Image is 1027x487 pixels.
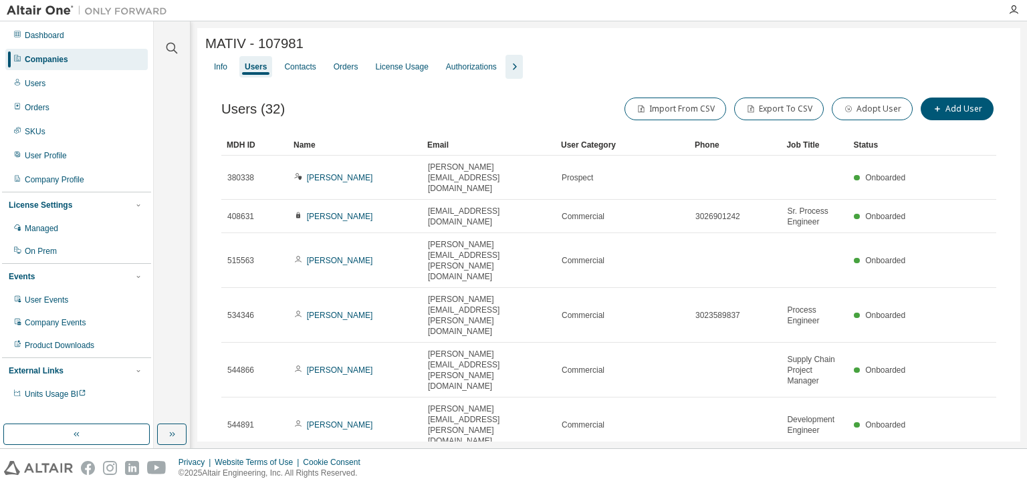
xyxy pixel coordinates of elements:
[734,98,824,120] button: Export To CSV
[179,468,368,479] p: © 2025 Altair Engineering, Inc. All Rights Reserved.
[428,239,550,282] span: [PERSON_NAME][EMAIL_ADDRESS][PERSON_NAME][DOMAIN_NAME]
[562,310,604,321] span: Commercial
[307,173,373,182] a: [PERSON_NAME]
[214,61,227,72] div: Info
[865,256,905,265] span: Onboarded
[25,295,68,305] div: User Events
[227,255,254,266] span: 515563
[227,420,254,430] span: 544891
[179,457,215,468] div: Privacy
[227,365,254,375] span: 544866
[81,461,95,475] img: facebook.svg
[221,102,285,117] span: Users (32)
[25,317,86,328] div: Company Events
[334,61,358,72] div: Orders
[147,461,166,475] img: youtube.svg
[853,134,909,156] div: Status
[561,134,684,156] div: User Category
[227,310,254,321] span: 534346
[787,354,842,386] span: Supply Chain Project Manager
[428,294,550,337] span: [PERSON_NAME][EMAIL_ADDRESS][PERSON_NAME][DOMAIN_NAME]
[865,173,905,182] span: Onboarded
[428,206,550,227] span: [EMAIL_ADDRESS][DOMAIN_NAME]
[307,365,373,375] a: [PERSON_NAME]
[25,174,84,185] div: Company Profile
[25,78,45,89] div: Users
[25,30,64,41] div: Dashboard
[205,36,304,51] span: MATIV - 107981
[294,134,417,156] div: Name
[9,271,35,282] div: Events
[865,420,905,430] span: Onboarded
[865,311,905,320] span: Onboarded
[227,211,254,222] span: 408631
[787,206,842,227] span: Sr. Process Engineer
[25,102,49,113] div: Orders
[562,255,604,266] span: Commercial
[307,256,373,265] a: [PERSON_NAME]
[695,211,740,222] span: 3026901242
[865,365,905,375] span: Onboarded
[303,457,368,468] div: Cookie Consent
[787,305,842,326] span: Process Engineer
[25,54,68,65] div: Companies
[227,134,283,156] div: MDH ID
[428,403,550,446] span: [PERSON_NAME][EMAIL_ADDRESS][PERSON_NAME][DOMAIN_NAME]
[695,310,740,321] span: 3023589837
[25,389,86,399] span: Units Usage BI
[865,212,905,221] span: Onboarded
[787,414,842,436] span: Development Engineer
[4,461,73,475] img: altair_logo.svg
[25,223,58,234] div: Managed
[9,200,72,210] div: License Settings
[428,349,550,391] span: [PERSON_NAME][EMAIL_ADDRESS][PERSON_NAME][DOMAIN_NAME]
[227,172,254,183] span: 380338
[562,365,604,375] span: Commercial
[245,61,267,72] div: Users
[25,126,45,137] div: SKUs
[786,134,842,156] div: Job Title
[427,134,550,156] div: Email
[921,98,994,120] button: Add User
[9,365,64,376] div: External Links
[103,461,117,475] img: instagram.svg
[562,172,593,183] span: Prospect
[125,461,139,475] img: linkedin.svg
[307,212,373,221] a: [PERSON_NAME]
[562,420,604,430] span: Commercial
[7,4,174,17] img: Altair One
[215,457,303,468] div: Website Terms of Use
[307,420,373,430] a: [PERSON_NAME]
[25,246,57,257] div: On Prem
[562,211,604,222] span: Commercial
[446,61,497,72] div: Authorizations
[284,61,316,72] div: Contacts
[25,340,94,351] div: Product Downloads
[695,134,776,156] div: Phone
[375,61,428,72] div: License Usage
[307,311,373,320] a: [PERSON_NAME]
[832,98,913,120] button: Adopt User
[624,98,726,120] button: Import From CSV
[428,162,550,194] span: [PERSON_NAME][EMAIL_ADDRESS][DOMAIN_NAME]
[25,150,67,161] div: User Profile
